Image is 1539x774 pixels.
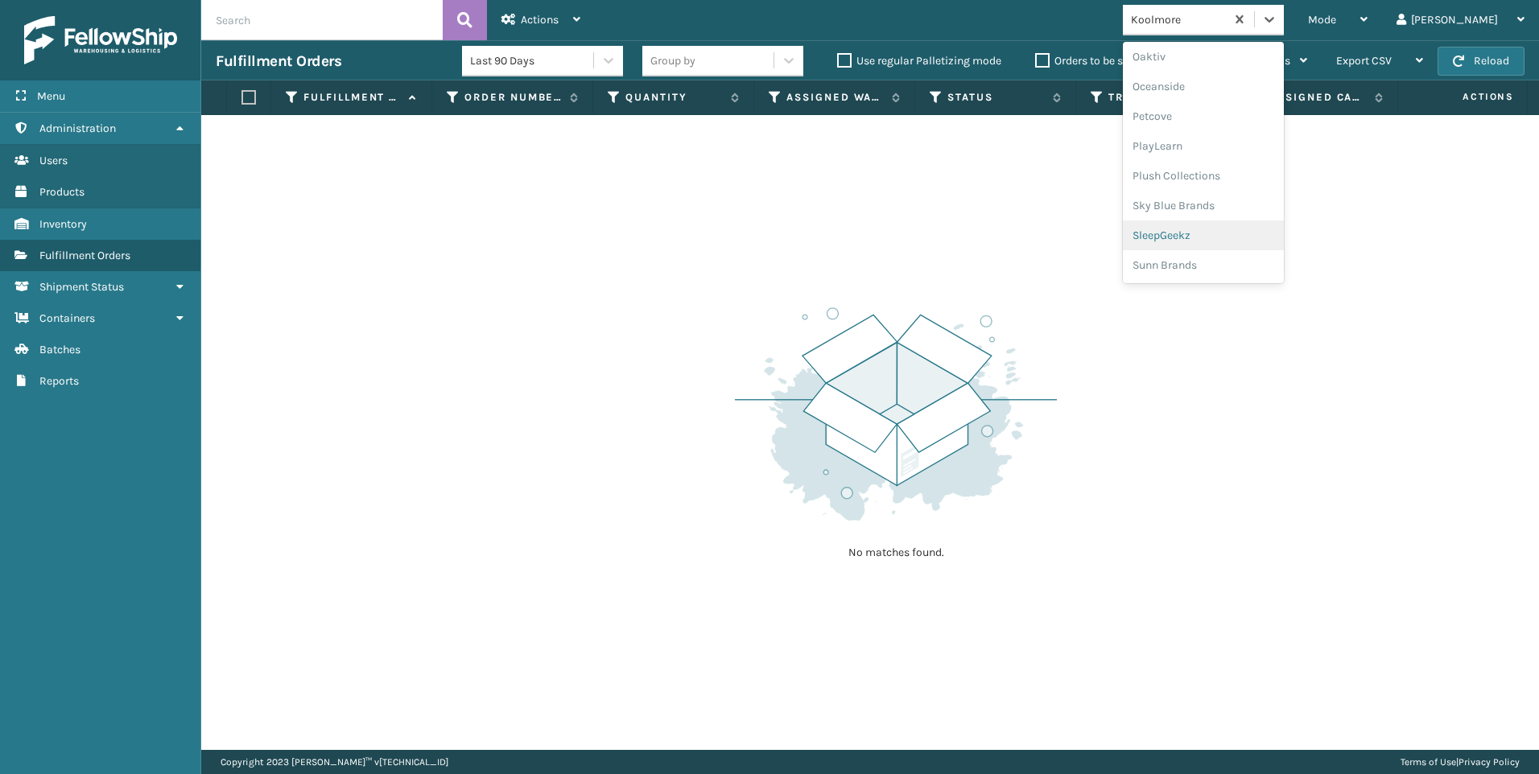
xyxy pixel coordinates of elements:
[216,51,341,71] h3: Fulfillment Orders
[1401,756,1456,768] a: Terms of Use
[39,121,116,135] span: Administration
[39,154,68,167] span: Users
[1308,13,1336,27] span: Mode
[1412,84,1524,110] span: Actions
[39,374,79,388] span: Reports
[1269,90,1367,105] label: Assigned Carrier Service
[947,90,1045,105] label: Status
[837,54,1001,68] label: Use regular Palletizing mode
[470,52,595,69] div: Last 90 Days
[39,311,95,325] span: Containers
[39,249,130,262] span: Fulfillment Orders
[625,90,723,105] label: Quantity
[1123,161,1284,191] div: Plush Collections
[1336,54,1392,68] span: Export CSV
[39,217,87,231] span: Inventory
[521,13,559,27] span: Actions
[39,343,80,356] span: Batches
[1123,72,1284,101] div: Oceanside
[37,89,65,103] span: Menu
[1401,750,1520,774] div: |
[1123,220,1284,250] div: SleepGeekz
[39,280,124,294] span: Shipment Status
[464,90,562,105] label: Order Number
[1123,101,1284,131] div: Petcove
[786,90,884,105] label: Assigned Warehouse
[39,185,85,199] span: Products
[650,52,695,69] div: Group by
[1459,756,1520,768] a: Privacy Policy
[24,16,177,64] img: logo
[1035,54,1191,68] label: Orders to be shipped [DATE]
[1123,250,1284,280] div: Sunn Brands
[1108,90,1206,105] label: Tracking Number
[1123,131,1284,161] div: PlayLearn
[1438,47,1525,76] button: Reload
[221,750,448,774] p: Copyright 2023 [PERSON_NAME]™ v [TECHNICAL_ID]
[1123,191,1284,220] div: Sky Blue Brands
[303,90,401,105] label: Fulfillment Order Id
[1123,42,1284,72] div: Oaktiv
[1131,11,1227,28] div: Koolmore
